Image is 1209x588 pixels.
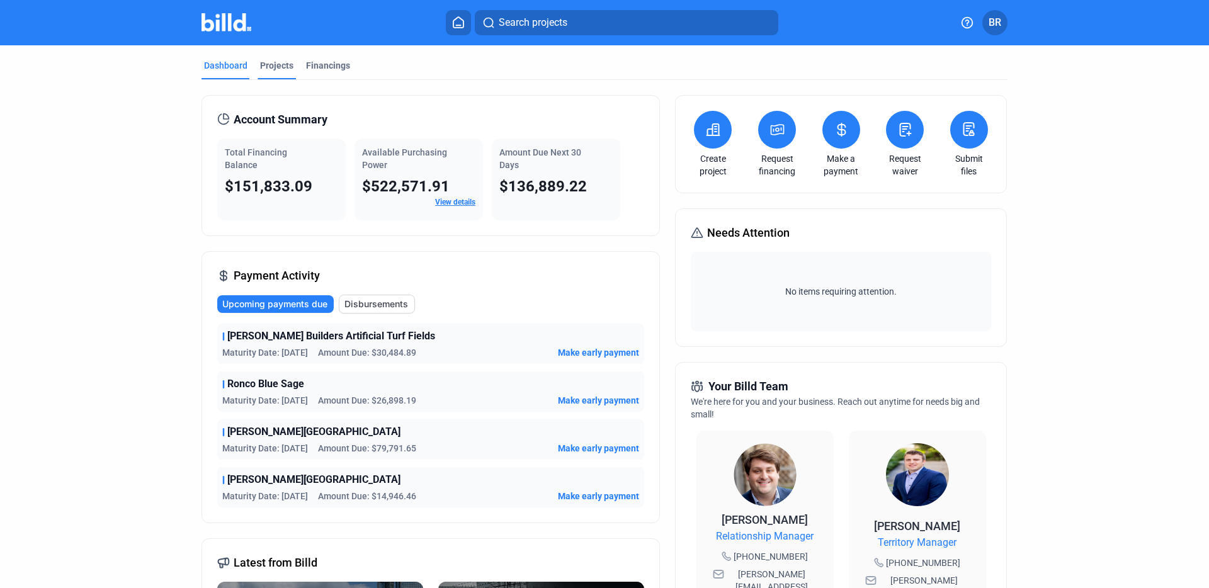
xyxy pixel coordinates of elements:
[878,535,956,550] span: Territory Manager
[222,346,308,359] span: Maturity Date: [DATE]
[201,13,251,31] img: Billd Company Logo
[227,472,400,487] span: [PERSON_NAME][GEOGRAPHIC_DATA]
[874,519,960,533] span: [PERSON_NAME]
[947,152,991,178] a: Submit files
[722,513,808,526] span: [PERSON_NAME]
[475,10,778,35] button: Search projects
[691,152,735,178] a: Create project
[204,59,247,72] div: Dashboard
[499,147,581,170] span: Amount Due Next 30 Days
[716,529,814,544] span: Relationship Manager
[886,557,960,569] span: [PHONE_NUMBER]
[755,152,799,178] a: Request financing
[227,329,435,344] span: [PERSON_NAME] Builders Artificial Turf Fields
[306,59,350,72] div: Financings
[362,147,447,170] span: Available Purchasing Power
[734,550,808,563] span: [PHONE_NUMBER]
[558,442,639,455] button: Make early payment
[217,295,334,313] button: Upcoming payments due
[234,111,327,128] span: Account Summary
[707,224,790,242] span: Needs Attention
[318,490,416,502] span: Amount Due: $14,946.46
[222,394,308,407] span: Maturity Date: [DATE]
[558,394,639,407] button: Make early payment
[558,346,639,359] button: Make early payment
[499,178,587,195] span: $136,889.22
[227,424,400,439] span: [PERSON_NAME][GEOGRAPHIC_DATA]
[227,376,304,392] span: Ronco Blue Sage
[222,490,308,502] span: Maturity Date: [DATE]
[225,178,312,195] span: $151,833.09
[691,397,980,419] span: We're here for you and your business. Reach out anytime for needs big and small!
[883,152,927,178] a: Request waiver
[344,298,408,310] span: Disbursements
[734,443,797,506] img: Relationship Manager
[362,178,450,195] span: $522,571.91
[222,442,308,455] span: Maturity Date: [DATE]
[435,198,475,206] a: View details
[886,443,949,506] img: Territory Manager
[318,394,416,407] span: Amount Due: $26,898.19
[234,554,317,572] span: Latest from Billd
[558,490,639,502] button: Make early payment
[989,15,1001,30] span: BR
[708,378,788,395] span: Your Billd Team
[260,59,293,72] div: Projects
[499,15,567,30] span: Search projects
[339,295,415,314] button: Disbursements
[222,298,327,310] span: Upcoming payments due
[318,442,416,455] span: Amount Due: $79,791.65
[318,346,416,359] span: Amount Due: $30,484.89
[234,267,320,285] span: Payment Activity
[225,147,287,170] span: Total Financing Balance
[982,10,1007,35] button: BR
[819,152,863,178] a: Make a payment
[696,285,985,298] span: No items requiring attention.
